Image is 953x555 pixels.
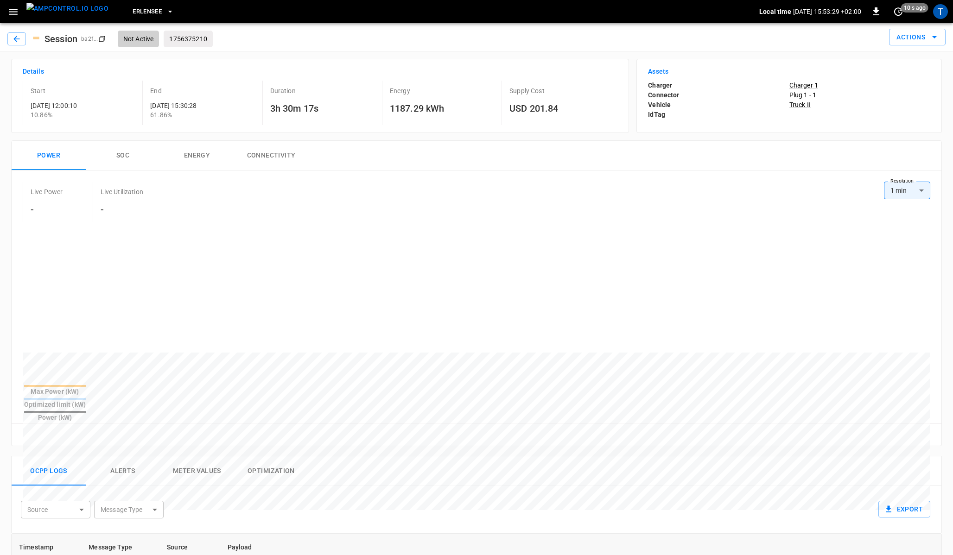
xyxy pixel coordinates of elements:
[509,101,617,116] h6: USD 201.84
[509,86,617,95] p: Supply Cost
[890,177,914,185] label: Resolution
[901,3,928,13] span: 10 s ago
[31,202,63,217] h6: -
[41,32,81,46] h6: Session
[98,34,107,44] div: copy
[26,3,108,14] img: ampcontrol.io logo
[133,6,162,17] span: Erlensee
[878,501,930,518] button: Export
[150,110,258,120] p: 61.86%
[789,81,930,90] a: Charger 1
[101,187,143,196] p: Live Utilization
[31,187,63,196] p: Live Power
[150,101,258,110] p: [DATE] 15:30:28
[118,31,159,47] div: Not Active
[160,141,234,170] button: Energy
[31,86,139,95] p: Start
[648,110,789,120] p: IdTag
[101,202,143,217] h6: -
[648,90,789,100] p: Connector
[86,141,160,170] button: SOC
[884,182,930,199] div: 1 min
[889,29,946,46] button: Actions
[129,3,178,21] button: Erlensee
[160,456,234,486] button: Meter Values
[234,456,308,486] button: Optimization
[86,456,160,486] button: Alerts
[793,7,861,16] p: [DATE] 15:53:29 +02:00
[390,86,498,95] p: Energy
[789,90,930,100] a: Plug 1 - 1
[270,101,378,116] h6: 3h 30m 17s
[648,100,789,110] p: Vehicle
[31,110,139,120] p: 10.86 %
[390,101,498,116] h6: 1187.29 kWh
[81,36,98,42] span: ba2f ...
[169,34,207,44] p: 1756375210
[648,67,930,77] h6: Assets
[270,86,378,95] p: Duration
[150,86,258,95] p: End
[789,100,930,109] a: Truck II
[234,141,308,170] button: Connectivity
[933,4,948,19] div: profile-icon
[12,456,86,486] button: Ocpp logs
[648,81,789,90] p: Charger
[31,101,139,110] p: [DATE] 12:00:10
[759,7,791,16] p: Local time
[23,67,617,77] h6: Details
[891,4,906,19] button: set refresh interval
[12,141,86,170] button: Power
